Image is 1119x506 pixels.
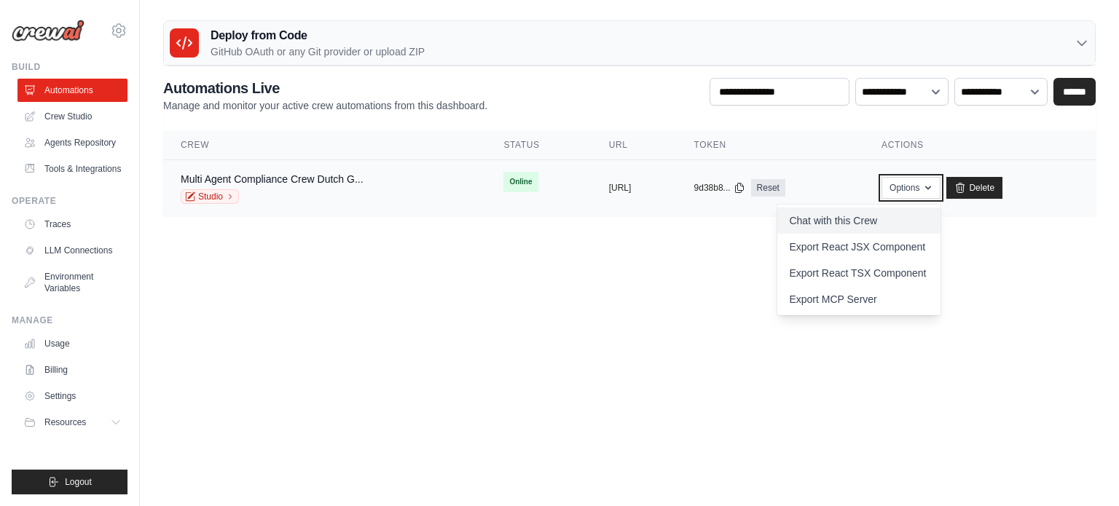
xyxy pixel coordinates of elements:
[12,470,127,494] button: Logout
[17,265,127,300] a: Environment Variables
[946,177,1002,199] a: Delete
[777,234,941,260] a: Export React JSX Component
[503,172,538,192] span: Online
[12,20,85,41] img: Logo
[181,173,364,185] a: Multi Agent Compliance Crew Dutch G...
[17,105,127,128] a: Crew Studio
[163,130,486,160] th: Crew
[17,411,127,434] button: Resources
[65,476,92,488] span: Logout
[181,189,239,204] a: Studio
[486,130,591,160] th: Status
[211,44,425,59] p: GitHub OAuth or any Git provider or upload ZIP
[777,207,941,234] a: Chat with this Crew
[17,332,127,355] a: Usage
[12,61,127,73] div: Build
[163,98,487,113] p: Manage and monitor your active crew automations from this dashboard.
[677,130,865,160] th: Token
[17,131,127,154] a: Agents Repository
[17,157,127,181] a: Tools & Integrations
[17,358,127,382] a: Billing
[163,78,487,98] h2: Automations Live
[694,182,745,194] button: 9d38b8...
[44,416,86,428] span: Resources
[882,177,941,199] button: Options
[777,260,941,286] a: Export React TSX Component
[592,130,677,160] th: URL
[12,315,127,326] div: Manage
[777,286,941,312] a: Export MCP Server
[17,79,127,102] a: Automations
[17,213,127,236] a: Traces
[751,179,785,197] a: Reset
[17,384,127,408] a: Settings
[12,195,127,207] div: Operate
[864,130,1096,160] th: Actions
[17,239,127,262] a: LLM Connections
[211,27,425,44] h3: Deploy from Code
